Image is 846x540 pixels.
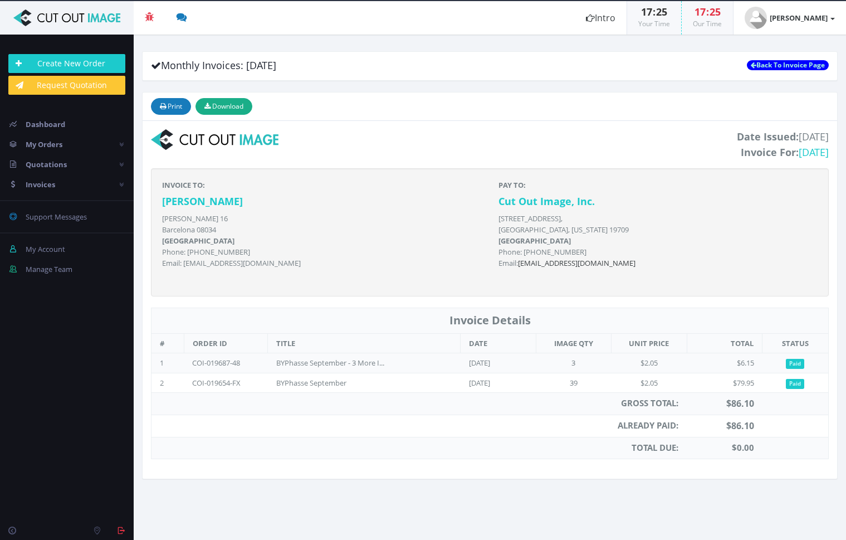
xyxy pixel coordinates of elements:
[786,359,804,369] span: Paid
[162,180,205,190] strong: INVOICE TO:
[518,258,635,268] a: [EMAIL_ADDRESS][DOMAIN_NAME]
[498,194,595,208] strong: Cut Out Image, Inc.
[799,145,829,159] span: [DATE]
[693,19,722,28] small: Our Time
[151,98,191,115] button: Print
[151,373,184,393] td: 2
[498,180,526,190] strong: PAY TO:
[26,139,62,149] span: My Orders
[638,19,670,28] small: Your Time
[184,373,267,393] td: COI-019654-FX
[8,76,125,95] a: Request Quotation
[461,333,536,353] th: DATE
[737,442,754,453] span: 0.00
[737,130,799,143] strong: Date Issued:
[741,145,799,159] strong: Invoice For:
[656,5,667,18] span: 25
[26,244,65,254] span: My Account
[184,333,267,353] th: ORDER ID
[184,353,267,373] td: COI-019687-48
[162,213,482,269] p: [PERSON_NAME] 16 Barcelona 08034 Phone: [PHONE_NUMBER] Email: [EMAIL_ADDRESS][DOMAIN_NAME]
[706,5,710,18] span: :
[747,60,829,70] a: Back To Invoice Page
[268,333,461,353] th: TITLE
[726,420,754,432] strong: $
[26,179,55,189] span: Invoices
[276,358,388,368] div: BYPhasse September - 3 More Images
[612,353,687,373] td: $2.05
[461,353,536,373] td: [DATE]
[151,333,184,353] th: #
[786,379,804,389] span: Paid
[162,194,243,208] strong: [PERSON_NAME]
[536,333,611,353] th: IMAGE QTY
[212,101,243,111] span: Download
[652,5,656,18] span: :
[536,353,611,373] td: 3
[151,353,184,373] td: 1
[461,373,536,393] td: [DATE]
[151,308,829,334] th: Invoice Details
[26,159,67,169] span: Quotations
[710,5,721,18] span: 25
[151,59,276,72] span: Monthly Invoices: [DATE]
[687,353,762,373] td: $6.15
[695,5,706,18] span: 17
[195,98,252,115] button: Download
[168,101,182,111] span: Print
[26,212,87,222] span: Support Messages
[770,13,828,23] strong: [PERSON_NAME]
[276,378,388,388] div: BYPhasse September
[26,119,65,129] span: Dashboard
[151,129,278,150] img: logo-print.png
[8,9,125,26] img: Cut Out Image
[8,54,125,73] a: Create New Order
[162,236,234,246] b: [GEOGRAPHIC_DATA]
[612,333,687,353] th: UNIT PRICE
[612,373,687,393] td: $2.05
[498,213,818,269] p: [STREET_ADDRESS], [GEOGRAPHIC_DATA], [US_STATE] 19709 Phone: [PHONE_NUMBER] Email:
[621,397,678,408] strong: GROSS TOTAL:
[687,333,762,353] th: TOTAL
[733,1,846,35] a: [PERSON_NAME]
[762,333,829,353] th: STATUS
[26,264,72,274] span: Manage Team
[737,129,829,160] span: [DATE]
[575,1,627,35] a: Intro
[641,5,652,18] span: 17
[687,373,762,393] td: $79.95
[726,397,754,410] strong: $
[498,236,571,246] b: [GEOGRAPHIC_DATA]
[731,397,754,410] span: 86.10
[732,442,754,453] strong: $
[632,442,678,453] strong: TOTAL DUE:
[618,420,678,431] strong: ALREADY PAID:
[731,420,754,432] span: 86.10
[536,373,611,393] td: 39
[745,7,767,29] img: user_default.jpg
